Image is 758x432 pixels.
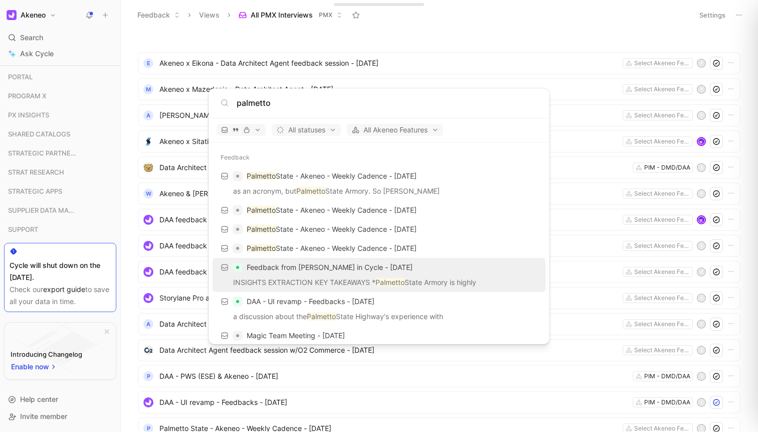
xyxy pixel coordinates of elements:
p: INSIGHTS EXTRACTION KEY TAKEAWAYS * State Armory is highly [216,276,542,292]
span: Feedback from [PERSON_NAME] in Cycle - [DATE] [247,263,413,271]
mark: Palmetto [375,278,405,286]
mark: Palmetto [247,225,276,233]
p: State - Akeneo - Weekly Cadence - [DATE] [247,170,417,182]
a: Magic Team Meeting - [DATE]in the room with,PalmettoState and showing them [213,326,545,360]
a: PalmettoState - Akeneo - Weekly Cadence - [DATE]as an acronym, butPalmettoState Armory. So [PERSO... [213,167,545,201]
mark: Palmetto [296,187,325,195]
p: a discussion about the State Highway's experience with [216,311,542,326]
a: PalmettoState - Akeneo - Weekly Cadence - [DATE] [213,220,545,239]
a: PalmettoState - Akeneo - Weekly Cadence - [DATE] [213,201,545,220]
p: State - Akeneo - Weekly Cadence - [DATE] [247,204,417,216]
mark: Palmetto [307,312,336,321]
div: Feedback [209,149,549,167]
mark: Palmetto [247,172,276,180]
input: Type a command or search anything [237,97,537,109]
p: State - Akeneo - Weekly Cadence - [DATE] [247,242,417,254]
a: DAA - UI revamp - Feedbacks - [DATE]a discussion about thePalmettoState Highway's experience with [213,292,545,326]
button: All Akeneo Features [347,124,443,136]
mark: Palmetto [247,206,276,214]
span: All Akeneo Features [351,124,439,136]
span: All statuses [276,124,336,136]
p: State - Akeneo - Weekly Cadence - [DATE] [247,223,417,235]
p: as an acronym, but State Armory. So [PERSON_NAME] [216,185,542,200]
mark: Palmetto [247,244,276,252]
a: PalmettoState - Akeneo - Weekly Cadence - [DATE] [213,239,545,258]
span: Magic Team Meeting - [DATE] [247,331,345,340]
a: Feedback from [PERSON_NAME] in Cycle - [DATE]INSIGHTS EXTRACTION KEY TAKEAWAYS *PalmettoState Arm... [213,258,545,292]
button: All statuses [272,124,341,136]
span: DAA - UI revamp - Feedbacks - [DATE] [247,297,374,306]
